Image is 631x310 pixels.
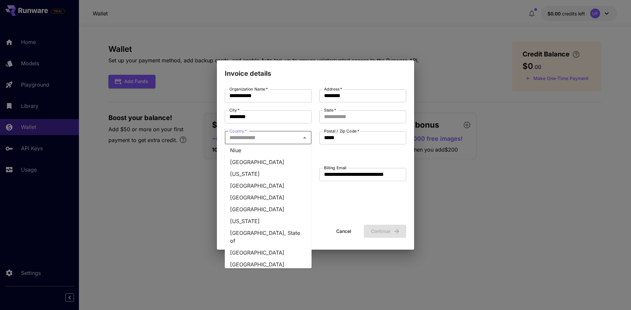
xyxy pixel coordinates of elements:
label: Postal / Zip Code [324,128,359,134]
label: State [324,107,336,113]
li: [GEOGRAPHIC_DATA] [225,180,312,192]
h2: Invoice details [217,60,414,79]
li: [GEOGRAPHIC_DATA] [225,192,312,203]
li: [GEOGRAPHIC_DATA], State of [225,227,312,247]
button: Cancel [329,225,359,238]
label: City [229,107,240,113]
label: Organization Name [229,86,268,92]
li: [GEOGRAPHIC_DATA] [225,258,312,270]
li: [US_STATE] [225,168,312,180]
label: Address [324,86,342,92]
li: [GEOGRAPHIC_DATA] [225,247,312,258]
li: [GEOGRAPHIC_DATA] [225,203,312,215]
li: Niue [225,144,312,156]
label: Country [229,128,247,134]
label: Billing Email [324,165,346,171]
li: [GEOGRAPHIC_DATA] [225,156,312,168]
button: Close [300,133,309,142]
li: [US_STATE] [225,215,312,227]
